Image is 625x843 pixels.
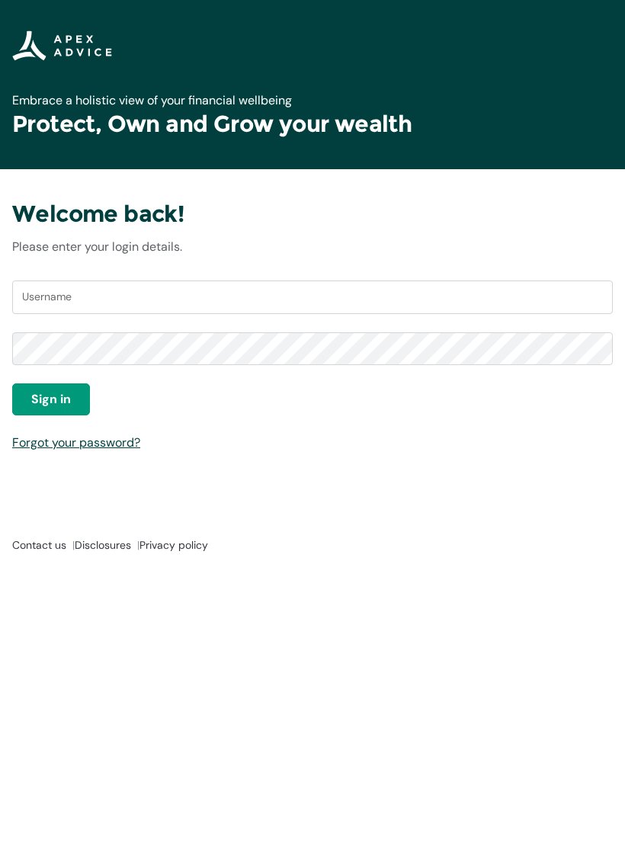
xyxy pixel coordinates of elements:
img: Apex Advice Group [12,30,112,61]
a: Contact us [12,538,75,552]
a: Disclosures [75,538,139,552]
input: Username [12,280,613,314]
a: Privacy policy [139,538,208,552]
h3: Welcome back! [12,200,613,229]
a: Forgot your password? [12,434,140,450]
span: Embrace a holistic view of your financial wellbeing [12,92,292,108]
p: Please enter your login details. [12,238,613,256]
button: Sign in [12,383,90,415]
h1: Protect, Own and Grow your wealth [12,110,613,139]
span: Sign in [31,390,71,409]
